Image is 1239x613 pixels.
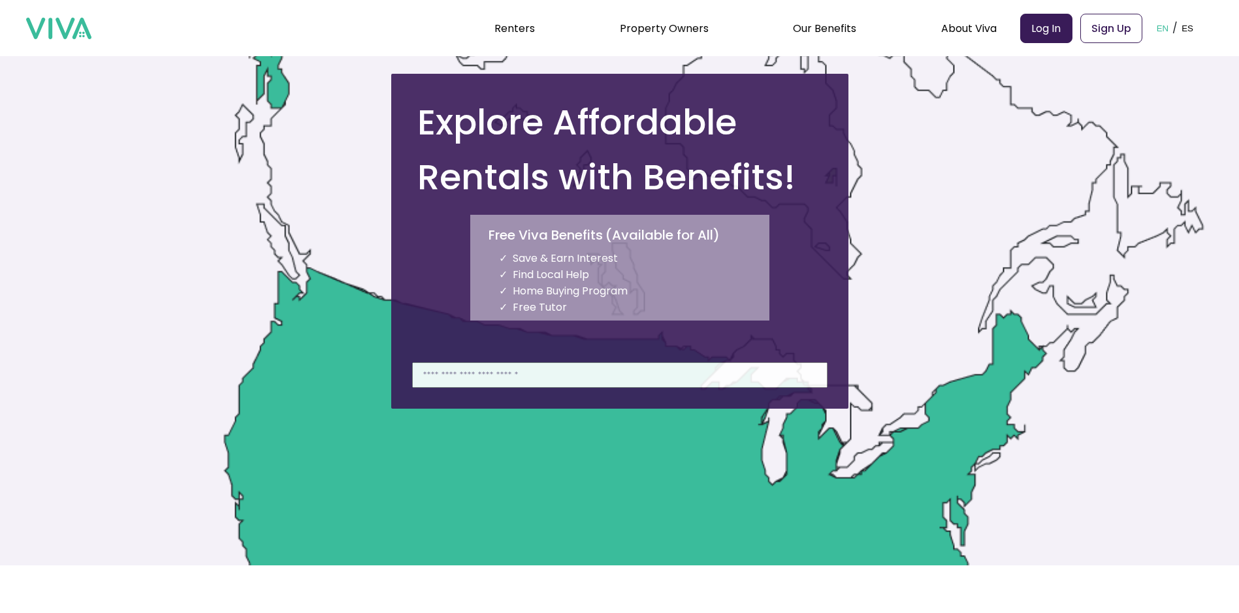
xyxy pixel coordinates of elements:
p: Free Viva Benefits [489,226,603,244]
p: / [1172,18,1178,38]
button: ES [1178,8,1197,48]
p: ( Available for All ) [605,226,720,244]
h1: Explore Affordable Rentals with Benefits! [417,95,828,204]
button: EN [1153,8,1173,48]
div: Our Benefits [793,12,856,44]
li: Save & Earn Interest [499,250,769,266]
li: Find Local Help [499,266,769,283]
li: Home Buying Program [499,283,769,299]
div: About Viva [941,12,997,44]
a: Property Owners [620,21,709,36]
a: Log In [1020,14,1072,43]
li: Free Tutor [499,299,769,315]
a: Sign Up [1080,14,1142,43]
img: viva [26,18,91,40]
a: Renters [494,21,535,36]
